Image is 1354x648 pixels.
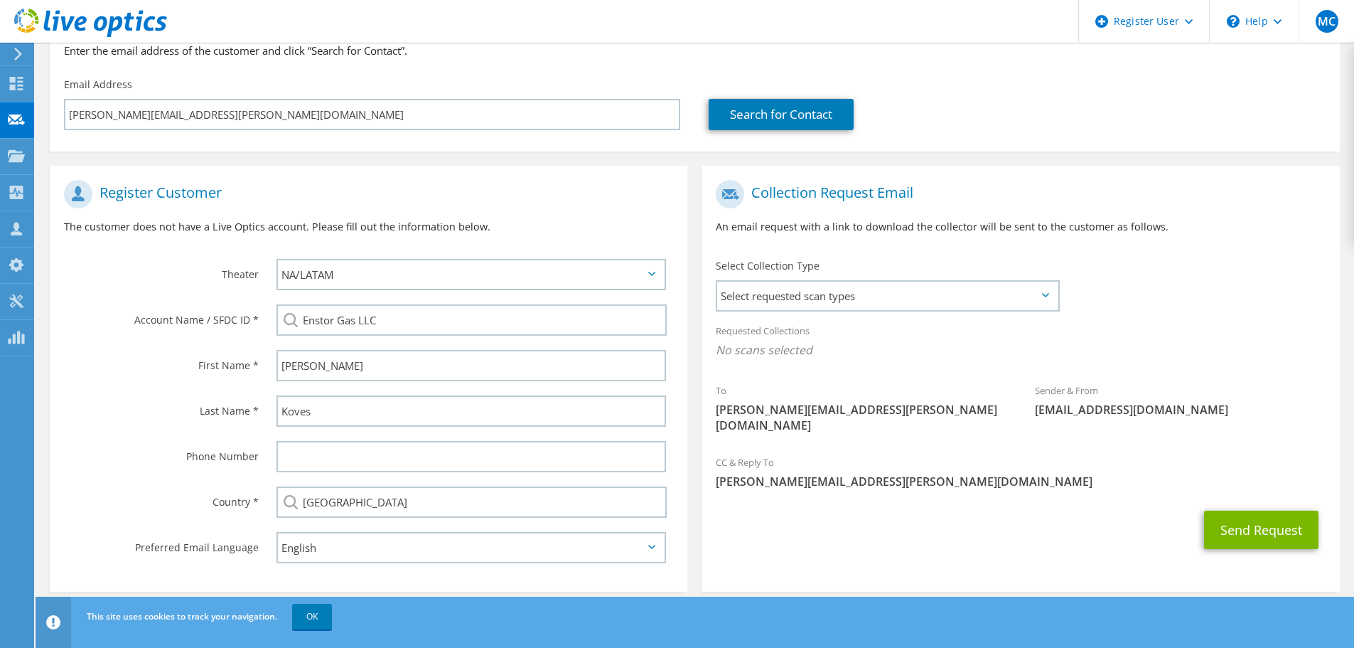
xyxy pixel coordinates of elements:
div: Sender & From [1021,376,1340,425]
span: [PERSON_NAME][EMAIL_ADDRESS][PERSON_NAME][DOMAIN_NAME] [716,474,1325,489]
h1: Register Customer [64,180,666,208]
label: Country * [64,487,259,509]
span: [EMAIL_ADDRESS][DOMAIN_NAME] [1035,402,1326,418]
label: Phone Number [64,441,259,464]
a: Search for Contact [709,99,854,130]
label: Account Name / SFDC ID * [64,304,259,327]
div: Requested Collections [702,316,1339,368]
div: CC & Reply To [702,447,1339,496]
label: Last Name * [64,395,259,418]
label: Preferred Email Language [64,532,259,555]
span: No scans selected [716,342,1325,358]
h3: Enter the email address of the customer and click “Search for Contact”. [64,43,1326,58]
p: An email request with a link to download the collector will be sent to the customer as follows. [716,219,1325,235]
label: Select Collection Type [716,259,820,273]
span: Select requested scan types [717,282,1058,310]
span: MC [1316,10,1338,33]
label: First Name * [64,350,259,373]
a: OK [292,604,332,630]
label: Theater [64,259,259,282]
h1: Collection Request Email [716,180,1318,208]
label: Email Address [64,78,132,92]
p: The customer does not have a Live Optics account. Please fill out the information below. [64,219,673,235]
span: [PERSON_NAME][EMAIL_ADDRESS][PERSON_NAME][DOMAIN_NAME] [716,402,1006,433]
span: This site uses cookies to track your navigation. [87,610,277,622]
div: To [702,376,1021,440]
button: Send Request [1204,511,1318,549]
svg: \n [1227,15,1240,28]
